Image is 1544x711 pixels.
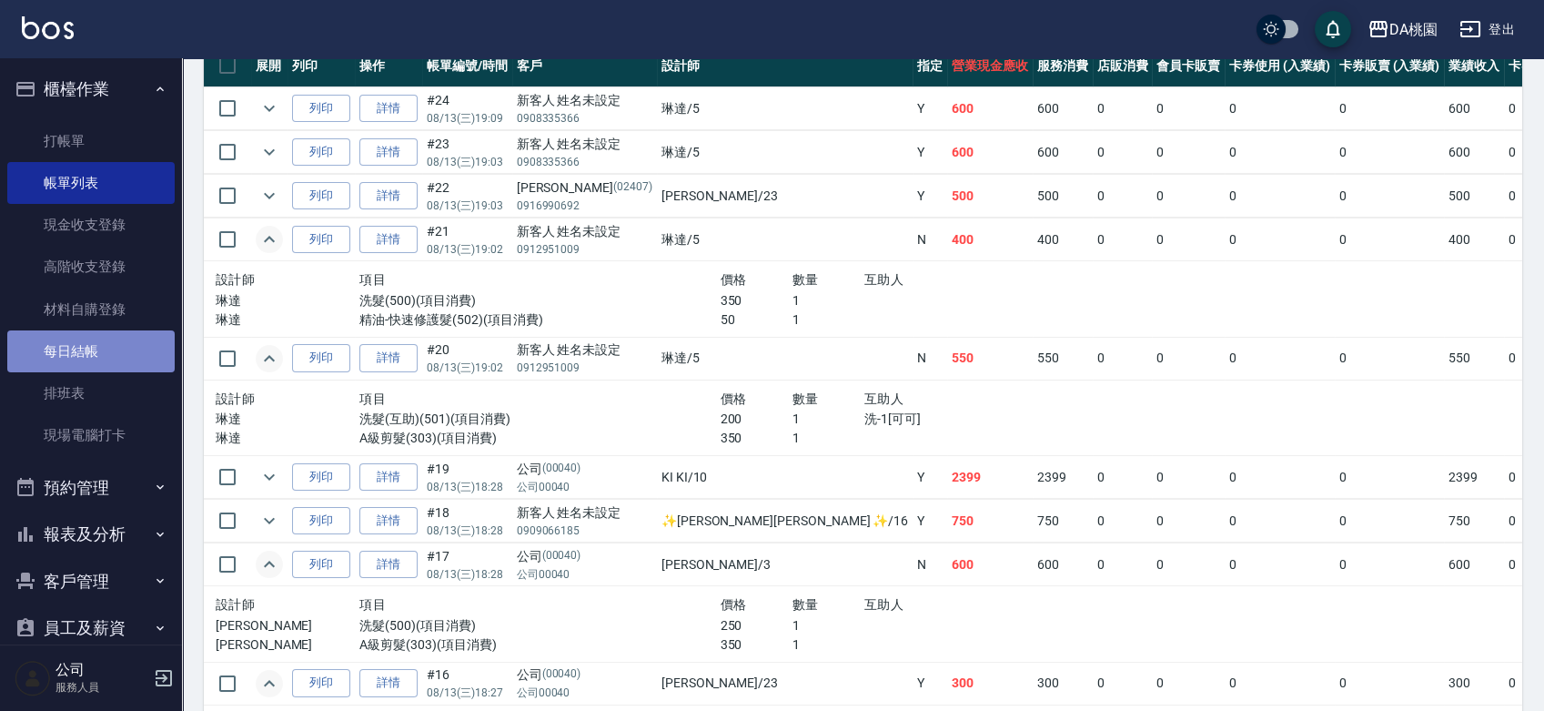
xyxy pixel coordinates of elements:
[359,182,418,210] a: 詳情
[1225,662,1335,705] td: 0
[422,45,512,87] th: 帳單編號/時間
[359,551,418,579] a: 詳情
[864,597,903,612] span: 互助人
[864,391,903,406] span: 互助人
[256,95,283,122] button: expand row
[1444,337,1504,380] td: 550
[359,616,720,635] p: 洗髮(500)(項目消費)
[422,218,512,261] td: #21
[1033,500,1093,543] td: 750
[721,310,792,330] p: 50
[1225,45,1335,87] th: 卡券使用 (入業績)
[1093,543,1153,586] td: 0
[427,479,508,495] p: 08/13 (三) 18:28
[1093,662,1153,705] td: 0
[1335,337,1445,380] td: 0
[1444,456,1504,499] td: 2399
[15,660,51,696] img: Person
[1093,337,1153,380] td: 0
[864,272,903,287] span: 互助人
[292,182,350,210] button: 列印
[256,670,283,697] button: expand row
[517,460,652,479] div: 公司
[542,460,581,479] p: (00040)
[517,360,652,376] p: 0912951009
[913,131,947,174] td: Y
[517,110,652,127] p: 0908335366
[256,463,283,491] button: expand row
[359,272,386,287] span: 項目
[792,635,864,655] p: 1
[657,131,913,174] td: 琳達 /5
[256,226,283,253] button: expand row
[721,410,792,429] p: 200
[355,45,422,87] th: 操作
[1033,218,1093,261] td: 400
[256,507,283,534] button: expand row
[657,45,913,87] th: 設計師
[517,566,652,583] p: 公司00040
[216,635,359,655] p: [PERSON_NAME]
[7,289,175,330] a: 材料自購登錄
[1033,337,1093,380] td: 550
[292,463,350,492] button: 列印
[913,543,947,586] td: N
[422,131,512,174] td: #23
[216,410,359,429] p: 琳達
[947,662,1033,705] td: 300
[1033,131,1093,174] td: 600
[292,95,350,123] button: 列印
[721,272,747,287] span: 價格
[256,182,283,209] button: expand row
[1444,218,1504,261] td: 400
[7,511,175,558] button: 報表及分析
[359,344,418,372] a: 詳情
[721,616,792,635] p: 250
[422,456,512,499] td: #19
[422,543,512,586] td: #17
[359,226,418,254] a: 詳情
[292,507,350,535] button: 列印
[1093,131,1153,174] td: 0
[517,503,652,523] div: 新客人 姓名未設定
[1225,131,1335,174] td: 0
[359,391,386,406] span: 項目
[1152,337,1225,380] td: 0
[913,337,947,380] td: N
[517,685,652,701] p: 公司00040
[1225,456,1335,499] td: 0
[1093,500,1153,543] td: 0
[913,662,947,705] td: Y
[517,135,652,154] div: 新客人 姓名未設定
[517,340,652,360] div: 新客人 姓名未設定
[7,246,175,288] a: 高階收支登錄
[359,310,720,330] p: 精油-快速修護髮(502)(項目消費)
[517,665,652,685] div: 公司
[7,330,175,372] a: 每日結帳
[947,131,1033,174] td: 600
[1225,87,1335,130] td: 0
[1152,500,1225,543] td: 0
[1093,175,1153,218] td: 0
[7,162,175,204] a: 帳單列表
[427,523,508,539] p: 08/13 (三) 18:28
[947,543,1033,586] td: 600
[1152,131,1225,174] td: 0
[512,45,657,87] th: 客戶
[613,178,652,198] p: (02407)
[1335,131,1445,174] td: 0
[657,456,913,499] td: KI KI /10
[1452,13,1522,46] button: 登出
[292,551,350,579] button: 列印
[359,669,418,697] a: 詳情
[22,16,74,39] img: Logo
[422,500,512,543] td: #18
[1444,175,1504,218] td: 500
[792,272,819,287] span: 數量
[359,410,720,429] p: 洗髮(互助)(501)(項目消費)
[517,91,652,110] div: 新客人 姓名未設定
[359,597,386,612] span: 項目
[422,87,512,130] td: #24
[427,198,508,214] p: 08/13 (三) 19:03
[1033,543,1093,586] td: 600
